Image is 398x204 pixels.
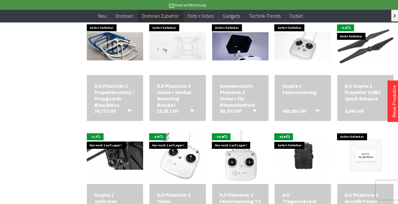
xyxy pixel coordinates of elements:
[282,83,323,95] a: Inspire 1 Fernsteuerung 499,90 CHF In den Warenkorb
[157,83,198,108] a: DJI Phantom 2 Vision+ Gimbal Mounting Bracket 15,91 CHF In den Warenkorb
[345,83,386,102] div: DJI Inspire 1 Propeller 1345S Quick-Release
[98,13,107,19] span: Neu
[307,108,323,116] button: In den Warenkorb
[220,83,261,108] a: Sonnenschutz Phantom 2 Vision+ für iPhone/Android 39,70 CHF In den Warenkorb
[94,83,136,108] a: DJI Phantom 2 Propellerschutz / Propguards Blau/Weiss 34,73 CHF In den Warenkorb
[116,13,133,19] span: Drohnen
[337,29,394,64] img: DJI Inspire 1 Propeller 1345S Quick-Release
[94,10,111,22] a: Neu
[218,10,244,22] a: Gadgets
[182,108,198,116] button: In den Warenkorb
[275,142,331,170] img: DJI Tragerucksack für Phantom-Serie
[391,85,397,118] a: Neue Produkte
[345,83,386,102] a: DJI Inspire 1 Propeller 1345S Quick-Release 9,84 CHF
[87,142,143,170] img: Inspire 1 optisches Positionierungs Modul
[282,108,306,114] span: 499,90 CHF
[245,108,260,116] button: In den Warenkorb
[138,10,183,22] a: Drohnen Zubehör
[285,10,307,22] a: Outlet
[282,83,323,95] div: Inspire 1 Fernsteuerung
[220,83,261,108] div: Sonnenschutz Phantom 2 Vision+ für iPhone/Android
[188,13,213,19] span: Foto + Video
[111,10,138,22] a: Drohnen
[120,108,135,116] button: In den Warenkorb
[212,32,268,61] img: Sonnenschutz Phantom 2 Vision+ für iPhone/Android
[220,108,242,114] span: 39,70 CHF
[149,132,206,180] img: DJI Phantom 2 Vision Fernsteuerung V2 / Radio Controller V2
[157,108,179,114] span: 15,91 CHF
[350,140,381,171] img: DJI Phantom 3 Aircraft Power Port Modul
[94,108,116,114] span: 34,73 CHF
[149,32,206,61] img: DJI Phantom 2 Vision+ Gimbal Mounting Bracket
[345,108,364,114] span: 9,84 CHF
[212,127,268,184] img: DJI Phantom 2 Fernsteuerung V2
[275,32,331,61] img: Inspire 1 Fernsteuerung
[94,83,136,108] div: DJI Phantom 2 Propellerschutz / Propguards Blau/Weiss
[289,13,302,19] span: Outlet
[183,10,218,22] a: Foto + Video
[244,10,285,22] a: Technik-Trends
[249,13,280,19] span: Technik-Trends
[87,32,143,61] img: DJI Phantom 2 Propellerschutz / Propguards Blau/Weiss
[142,13,179,19] span: Drohnen Zubehör
[394,14,396,18] span: 
[157,83,198,108] div: DJI Phantom 2 Vision+ Gimbal Mounting Bracket
[222,13,240,19] span: Gadgets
